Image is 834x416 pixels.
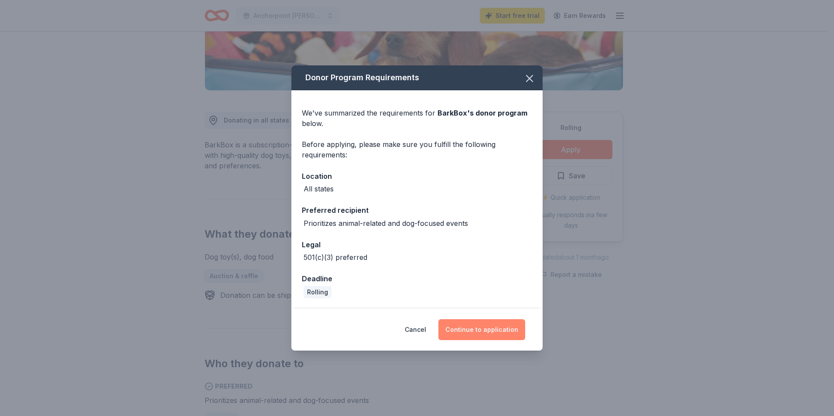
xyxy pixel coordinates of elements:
[304,218,468,228] div: Prioritizes animal-related and dog-focused events
[304,252,367,263] div: 501(c)(3) preferred
[291,65,543,90] div: Donor Program Requirements
[304,184,334,194] div: All states
[302,239,532,250] div: Legal
[302,139,532,160] div: Before applying, please make sure you fulfill the following requirements:
[302,170,532,182] div: Location
[438,319,525,340] button: Continue to application
[302,273,532,284] div: Deadline
[438,109,527,117] span: BarkBox 's donor program
[302,205,532,216] div: Preferred recipient
[304,286,332,298] div: Rolling
[302,108,532,129] div: We've summarized the requirements for below.
[405,319,426,340] button: Cancel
